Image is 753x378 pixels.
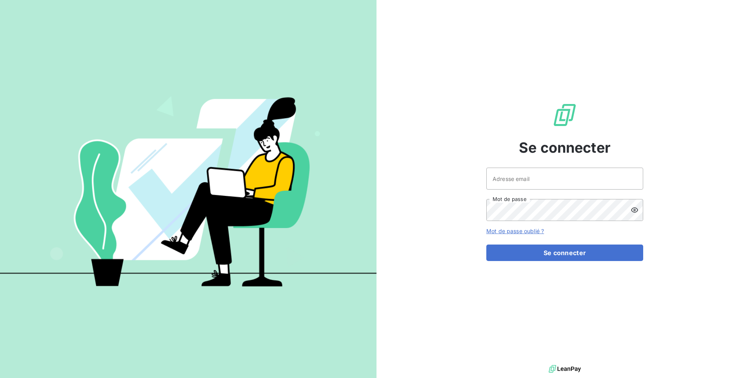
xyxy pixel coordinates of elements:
[486,228,544,234] a: Mot de passe oublié ?
[552,102,577,128] img: Logo LeanPay
[519,137,611,158] span: Se connecter
[486,168,643,190] input: placeholder
[486,245,643,261] button: Se connecter
[549,363,581,375] img: logo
